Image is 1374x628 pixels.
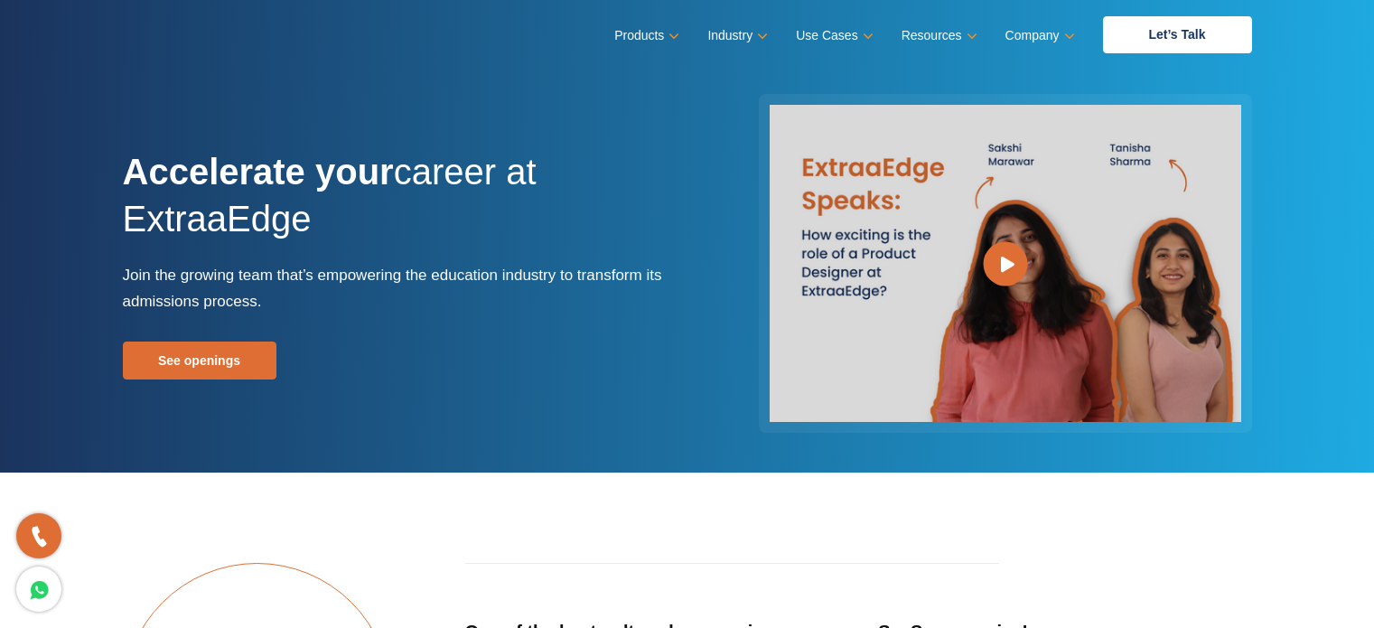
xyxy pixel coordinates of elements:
[123,262,674,314] p: Join the growing team that’s empowering the education industry to transform its admissions process.
[123,152,394,192] strong: Accelerate your
[902,23,974,49] a: Resources
[123,148,674,262] h1: career at ExtraaEdge
[1103,16,1252,53] a: Let’s Talk
[614,23,676,49] a: Products
[1005,23,1071,49] a: Company
[796,23,869,49] a: Use Cases
[707,23,764,49] a: Industry
[123,342,276,380] a: See openings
